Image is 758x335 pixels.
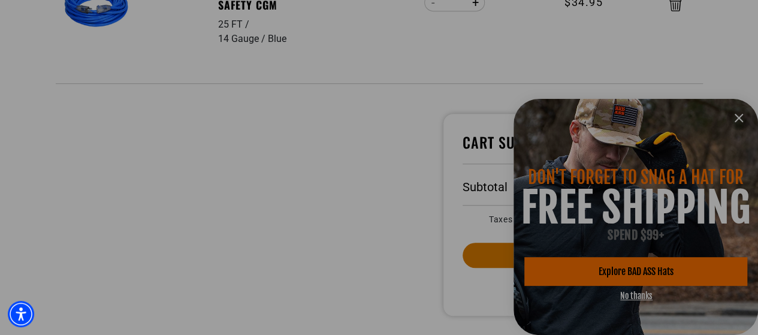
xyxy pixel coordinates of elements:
[521,182,750,233] span: FREE SHIPPING
[218,32,268,46] div: 14 Gauge
[463,181,508,193] h3: Subtotal
[524,257,747,286] a: Explore BAD ASS Hats
[463,133,684,164] h4: Cart Summary
[463,243,684,268] button: Checkout
[463,215,684,224] small: Taxes and calculated at checkout
[268,32,286,46] div: Blue
[608,228,664,243] span: SPEND $99+
[598,267,673,276] span: Explore BAD ASS Hats
[727,106,751,130] button: Close
[218,17,252,32] div: 25 FT
[514,99,758,335] div: information
[620,291,653,301] button: No thanks
[8,301,34,327] div: Accessibility Menu
[528,167,744,188] span: DON'T FORGET TO SNAG A HAT FOR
